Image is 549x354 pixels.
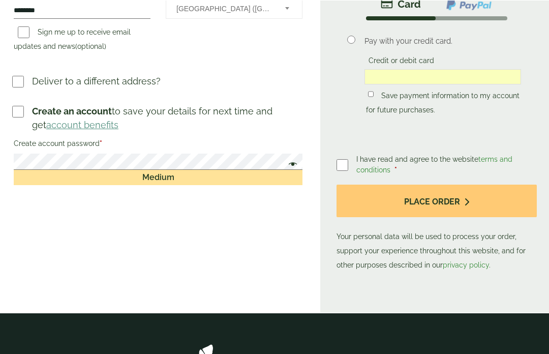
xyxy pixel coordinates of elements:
span: (optional) [75,42,106,50]
button: Place order [337,184,537,217]
input: Sign me up to receive email updates and news(optional) [18,26,29,38]
span: I have read and agree to the website [356,155,512,173]
label: Create account password [14,136,302,153]
iframe: Secure card payment input frame [368,72,518,81]
abbr: required [394,165,397,173]
p: Deliver to a different address? [32,74,161,87]
label: Save payment information to my account for future purchases. [366,91,520,116]
div: Medium [14,169,302,185]
label: Sign me up to receive email updates and news [14,27,131,53]
p: Pay with your credit card. [364,35,522,46]
a: account benefits [46,119,118,130]
abbr: required [100,139,102,147]
p: to save your details for next time and get [32,104,304,131]
p: Your personal data will be used to process your order, support your experience throughout this we... [337,184,537,272]
label: Credit or debit card [364,56,438,67]
a: privacy policy [443,260,489,269]
a: terms and conditions [356,155,512,173]
strong: Create an account [32,105,112,116]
